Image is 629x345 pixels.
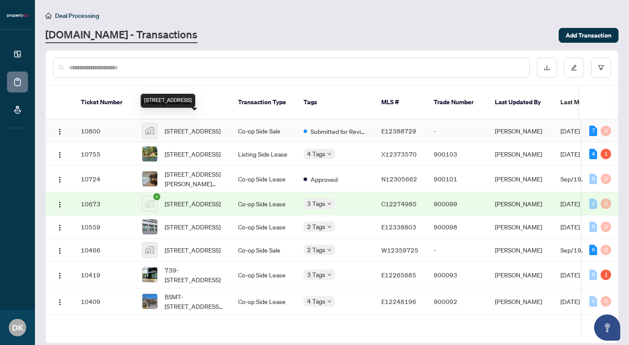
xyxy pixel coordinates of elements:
[589,149,597,159] div: 4
[74,120,135,143] td: 10800
[142,196,157,211] img: thumbnail-img
[142,219,157,234] img: thumbnail-img
[601,270,611,280] div: 1
[7,13,28,18] img: logo
[427,288,488,315] td: 900092
[601,222,611,232] div: 0
[231,85,297,120] th: Transaction Type
[142,123,157,138] img: thumbnail-img
[601,126,611,136] div: 0
[488,85,553,120] th: Last Updated By
[566,28,612,42] span: Add Transaction
[427,215,488,239] td: 900098
[589,245,597,255] div: 6
[560,200,580,208] span: [DATE]
[307,270,325,280] span: 3 Tags
[601,149,611,159] div: 1
[55,12,99,20] span: Deal Processing
[56,247,63,254] img: Logo
[488,288,553,315] td: [PERSON_NAME]
[594,314,620,341] button: Open asap
[589,126,597,136] div: 7
[56,299,63,306] img: Logo
[381,223,416,231] span: E12338803
[381,127,416,135] span: E12388729
[488,262,553,288] td: [PERSON_NAME]
[327,152,332,156] span: down
[560,97,614,107] span: Last Modified Date
[74,143,135,166] td: 10755
[488,143,553,166] td: [PERSON_NAME]
[231,166,297,192] td: Co-op Side Lease
[591,58,611,78] button: filter
[231,192,297,215] td: Co-op Side Lease
[427,120,488,143] td: -
[381,150,417,158] span: X12373570
[56,201,63,208] img: Logo
[142,267,157,282] img: thumbnail-img
[560,271,580,279] span: [DATE]
[311,174,338,184] span: Approved
[598,65,604,71] span: filter
[601,296,611,307] div: 0
[53,147,67,161] button: Logo
[427,262,488,288] td: 900093
[53,268,67,282] button: Logo
[311,126,367,136] span: Submitted for Review
[231,288,297,315] td: Co-op Side Lease
[601,174,611,184] div: 0
[488,166,553,192] td: [PERSON_NAME]
[142,171,157,186] img: thumbnail-img
[231,239,297,262] td: Co-op Side Sale
[142,243,157,257] img: thumbnail-img
[53,243,67,257] button: Logo
[381,297,416,305] span: E12248196
[56,151,63,158] img: Logo
[327,225,332,229] span: down
[488,239,553,262] td: [PERSON_NAME]
[135,85,231,120] th: Property Address
[165,126,221,136] span: [STREET_ADDRESS]
[141,94,195,108] div: [STREET_ADDRESS]
[307,245,325,255] span: 2 Tags
[231,262,297,288] td: Co-op Side Lease
[601,198,611,209] div: 0
[488,120,553,143] td: [PERSON_NAME]
[560,246,600,254] span: Sep/19/2025
[231,143,297,166] td: Listing Side Lease
[165,292,224,311] span: BSMT-[STREET_ADDRESS][PERSON_NAME]
[427,239,488,262] td: -
[12,321,23,334] span: DK
[381,175,417,183] span: N12305662
[307,296,325,306] span: 4 Tags
[231,120,297,143] td: Co-op Side Sale
[374,85,427,120] th: MLS #
[142,294,157,309] img: thumbnail-img
[427,192,488,215] td: 900099
[45,13,52,19] span: home
[53,294,67,308] button: Logo
[307,149,325,159] span: 4 Tags
[53,172,67,186] button: Logo
[560,223,580,231] span: [DATE]
[165,265,224,284] span: 739-[STREET_ADDRESS]
[427,85,488,120] th: Trade Number
[559,28,619,43] button: Add Transaction
[560,127,580,135] span: [DATE]
[74,192,135,215] td: 10673
[488,192,553,215] td: [PERSON_NAME]
[589,270,597,280] div: 0
[74,166,135,192] td: 10724
[307,198,325,208] span: 3 Tags
[56,272,63,279] img: Logo
[601,245,611,255] div: 0
[165,245,221,255] span: [STREET_ADDRESS]
[307,222,325,232] span: 2 Tags
[56,176,63,183] img: Logo
[589,174,597,184] div: 0
[560,175,600,183] span: Sep/19/2025
[142,147,157,161] img: thumbnail-img
[56,224,63,231] img: Logo
[589,198,597,209] div: 0
[488,215,553,239] td: [PERSON_NAME]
